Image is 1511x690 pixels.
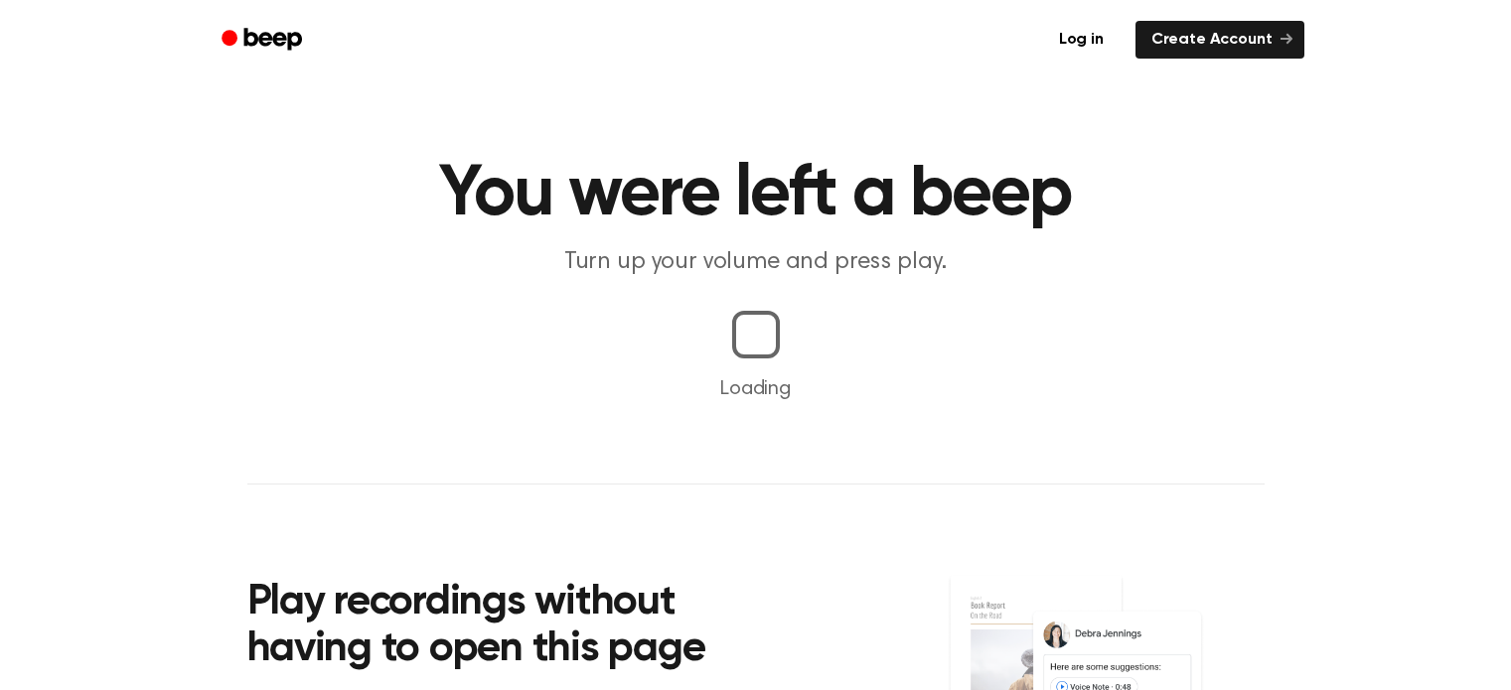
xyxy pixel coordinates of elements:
[1039,17,1124,63] a: Log in
[247,159,1265,230] h1: You were left a beep
[1135,21,1304,59] a: Create Account
[375,246,1137,279] p: Turn up your volume and press play.
[208,21,320,60] a: Beep
[247,580,783,674] h2: Play recordings without having to open this page
[24,374,1487,404] p: Loading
